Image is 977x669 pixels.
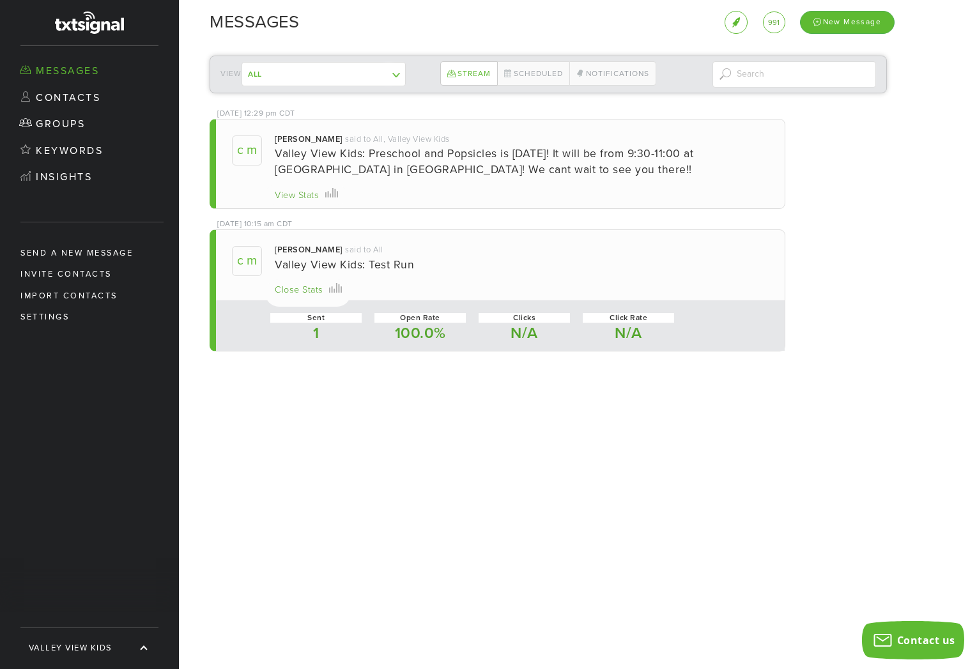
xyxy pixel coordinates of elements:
div: Close Stats [275,284,323,297]
div: Valley View Kids: Preschool and Popsicles is [DATE]! It will be from 9:30-11:00 at [GEOGRAPHIC_DA... [275,146,769,178]
div: Sent [270,313,362,323]
div: [PERSON_NAME] [275,244,342,256]
div: View Stats [275,189,319,203]
div: Open Rate [374,313,466,323]
div: New Message [800,11,895,33]
span: C M [232,246,262,276]
div: Valley View Kids: Test Run [275,257,769,273]
div: 1 [270,323,362,344]
div: [DATE] 12:29 pm CDT [217,108,295,119]
div: [DATE] 10:15 am CDT [217,219,293,229]
div: View [220,62,385,86]
a: Scheduled [497,61,570,86]
div: N/A [479,323,570,344]
div: N/A [583,323,674,344]
span: C M [232,135,262,165]
a: Stream [440,61,497,86]
a: New Message [800,15,895,28]
a: Notifications [569,61,656,86]
div: said to All, Valley View Kids [345,134,450,145]
div: [PERSON_NAME] [275,134,342,145]
div: 100.0% [374,323,466,344]
div: said to All [345,244,383,256]
span: 991 [768,19,780,27]
div: Clicks [479,313,570,323]
span: Contact us [897,633,955,647]
div: Click Rate [583,313,674,323]
button: Contact us [862,621,964,659]
input: Search [712,61,877,88]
